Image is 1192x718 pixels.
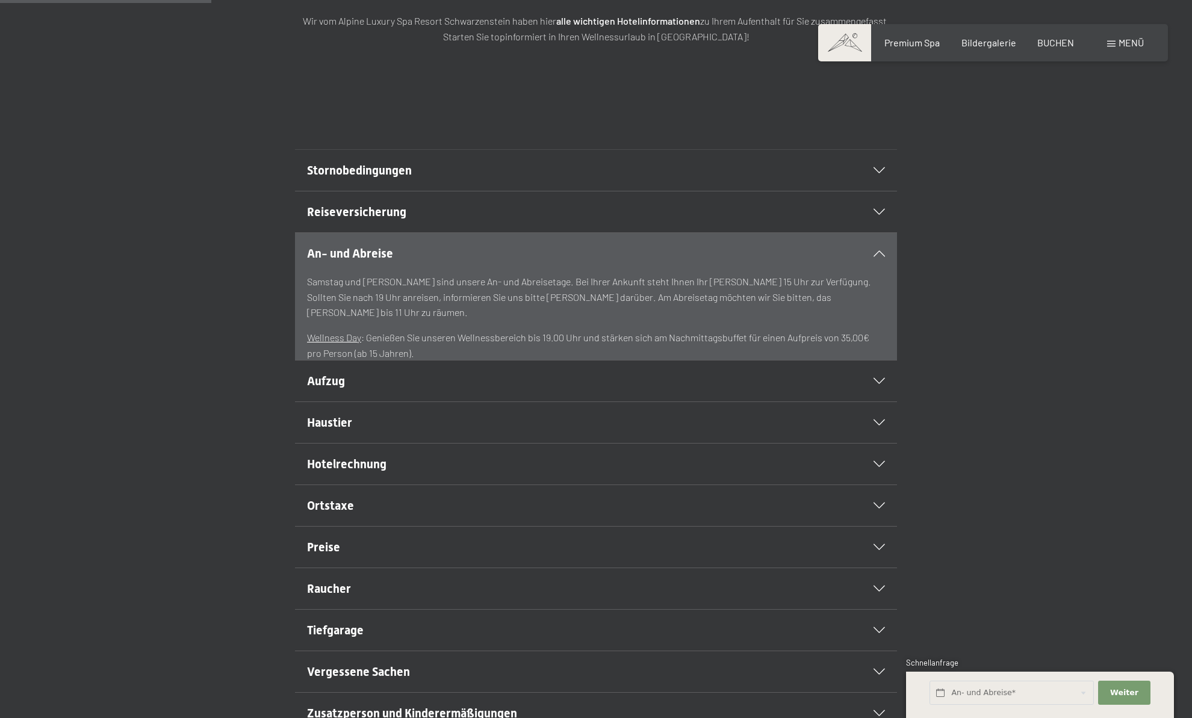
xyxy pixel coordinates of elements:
[906,658,958,667] span: Schnellanfrage
[295,13,897,44] p: Wir vom Alpine Luxury Spa Resort Schwarzenstein haben hier zu Ihrem Aufenthalt für Sie zusammenge...
[961,37,1016,48] a: Bildergalerie
[1110,687,1138,698] span: Weiter
[307,581,351,596] span: Raucher
[307,623,364,637] span: Tiefgarage
[1098,681,1150,705] button: Weiter
[307,498,354,513] span: Ortstaxe
[307,415,352,430] span: Haustier
[1037,37,1074,48] a: BUCHEN
[1119,37,1144,48] span: Menü
[307,374,345,388] span: Aufzug
[307,540,340,554] span: Preise
[884,37,940,48] a: Premium Spa
[307,163,412,178] span: Stornobedingungen
[556,15,700,26] strong: alle wichtigen Hotelinformationen
[307,246,393,261] span: An- und Abreise
[307,330,885,361] p: : Genießen Sie unseren Wellnessbereich bis 19.00 Uhr und stärken sich am Nachmittagsbuffet für ei...
[307,205,406,219] span: Reiseversicherung
[307,332,361,343] u: Wellness Day
[307,457,386,471] span: Hotelrechnung
[307,664,410,679] span: Vergessene Sachen
[307,274,885,320] p: Samstag und [PERSON_NAME] sind unsere An- und Abreisetage. Bei Ihrer Ankunft steht Ihnen Ihr [PER...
